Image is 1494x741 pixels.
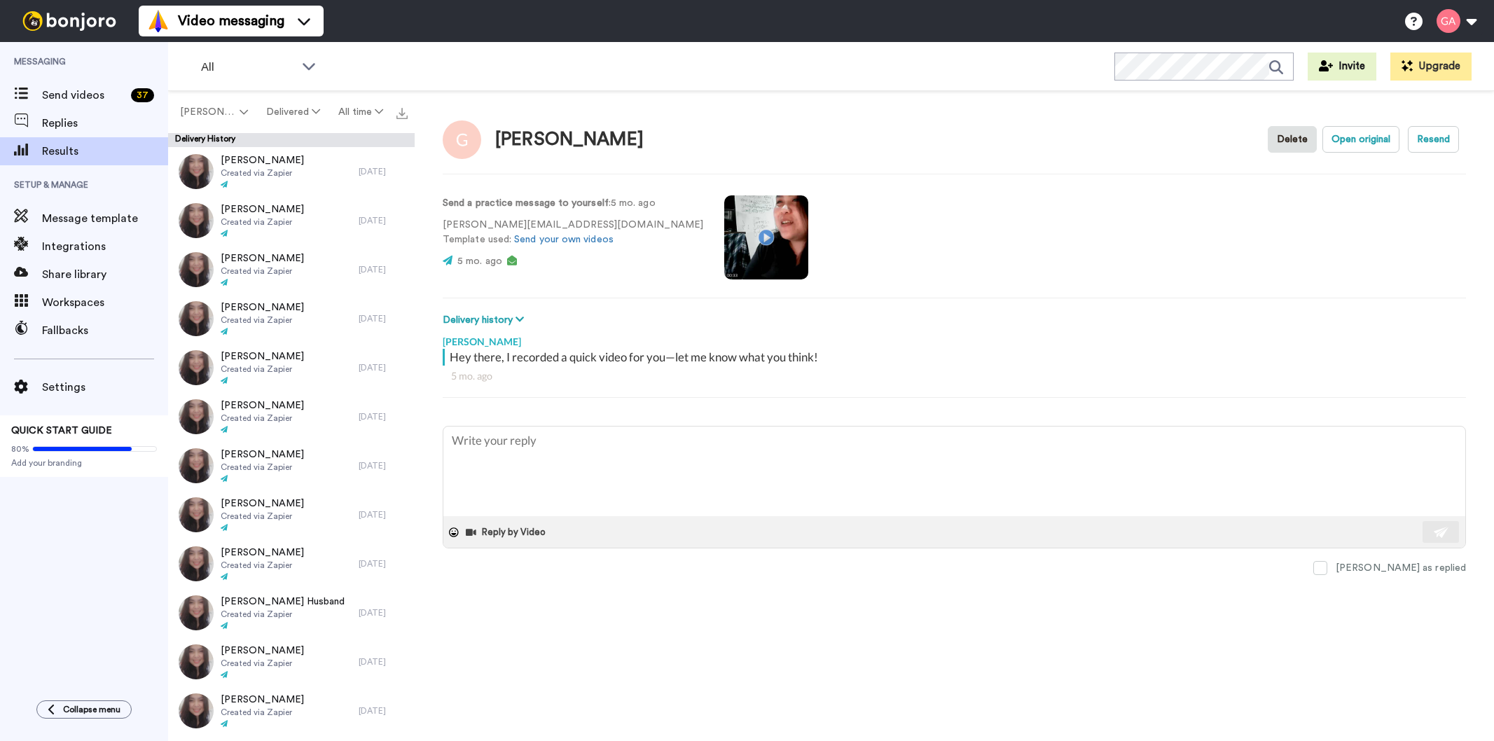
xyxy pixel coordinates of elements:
span: [PERSON_NAME] [221,497,304,511]
div: Hey there, I recorded a quick video for you—let me know what you think! [450,349,1462,366]
button: Delete [1268,126,1317,153]
span: [PERSON_NAME] [221,300,304,314]
span: 80% [11,443,29,455]
span: Created via Zapier [221,707,304,718]
div: [DATE] [359,558,408,569]
span: Collapse menu [63,704,120,715]
img: 383fabd0-27d9-4c02-94b4-63500f10a5d0-thumb.jpg [179,154,214,189]
span: Created via Zapier [221,413,304,424]
span: All [201,59,295,76]
button: Delivery history [443,312,528,328]
span: Created via Zapier [221,314,304,326]
button: Export all results that match these filters now. [392,102,412,123]
a: [PERSON_NAME]Created via Zapier[DATE] [168,294,415,343]
button: [PERSON_NAME] [171,99,257,125]
div: [DATE] [359,460,408,471]
div: [DATE] [359,215,408,226]
button: Delivered [257,99,329,125]
span: [PERSON_NAME] [221,448,304,462]
div: [DATE] [359,411,408,422]
div: [DATE] [359,607,408,618]
a: [PERSON_NAME]Created via Zapier[DATE] [168,686,415,735]
button: Reply by Video [464,522,550,543]
a: Send your own videos [514,235,614,244]
a: [PERSON_NAME]Created via Zapier[DATE] [168,245,415,294]
a: [PERSON_NAME]Created via Zapier[DATE] [168,392,415,441]
span: [PERSON_NAME] [180,105,237,119]
span: Fallbacks [42,322,168,339]
img: 924ac1cc-ef11-4d21-a422-ef0669de96dd-thumb.jpg [179,448,214,483]
img: bj-logo-header-white.svg [17,11,122,31]
p: [PERSON_NAME][EMAIL_ADDRESS][DOMAIN_NAME] Template used: [443,218,703,247]
span: [PERSON_NAME] Husband [221,595,345,609]
span: [PERSON_NAME] [221,349,304,363]
button: Collapse menu [36,700,132,719]
span: Created via Zapier [221,462,304,473]
button: Resend [1408,126,1459,153]
a: [PERSON_NAME]Created via Zapier[DATE] [168,441,415,490]
div: [PERSON_NAME] as replied [1336,561,1466,575]
div: 37 [131,88,154,102]
img: 9b722758-33fd-466c-ac30-3612fafb8c5d-thumb.jpg [179,203,214,238]
a: [PERSON_NAME]Created via Zapier[DATE] [168,539,415,588]
span: Created via Zapier [221,560,304,571]
span: Created via Zapier [221,167,304,179]
a: [PERSON_NAME]Created via Zapier[DATE] [168,196,415,245]
a: [PERSON_NAME]Created via Zapier[DATE] [168,490,415,539]
span: [PERSON_NAME] [221,251,304,265]
img: vm-color.svg [147,10,170,32]
img: 91cab6c2-4593-4a5c-87fe-ad6e5a14f0d8-thumb.jpg [179,595,214,630]
span: Message template [42,210,168,227]
span: Send videos [42,87,125,104]
img: 892d24d1-552d-47ac-ae62-725e5d634bd7-thumb.jpg [179,399,214,434]
span: Created via Zapier [221,265,304,277]
img: 4e9b4198-004b-4eb9-8ac2-7dd513a86437-thumb.jpg [179,644,214,679]
span: [PERSON_NAME] [221,153,304,167]
span: Integrations [42,238,168,255]
div: 5 mo. ago [451,369,1458,383]
img: 9bf7f54c-e9fd-4f9f-b218-9bac8f32d461-thumb.jpg [179,301,214,336]
div: [PERSON_NAME] [495,130,644,150]
span: Workspaces [42,294,168,311]
img: send-white.svg [1434,527,1449,538]
span: Settings [42,379,168,396]
div: [DATE] [359,166,408,177]
a: [PERSON_NAME]Created via Zapier[DATE] [168,343,415,392]
span: Share library [42,266,168,283]
span: Created via Zapier [221,609,345,620]
button: Upgrade [1390,53,1472,81]
div: [PERSON_NAME] [443,328,1466,349]
a: [PERSON_NAME]Created via Zapier[DATE] [168,637,415,686]
img: cabf4214-0798-43b0-bbee-d6a2fa50c1e3-thumb.jpg [179,546,214,581]
span: Results [42,143,168,160]
span: Video messaging [178,11,284,31]
span: [PERSON_NAME] [221,399,304,413]
span: Created via Zapier [221,511,304,522]
a: [PERSON_NAME]Created via Zapier[DATE] [168,147,415,196]
span: Replies [42,115,168,132]
span: [PERSON_NAME] [221,644,304,658]
span: Created via Zapier [221,363,304,375]
span: [PERSON_NAME] [221,546,304,560]
div: [DATE] [359,705,408,716]
span: Created via Zapier [221,658,304,669]
div: [DATE] [359,362,408,373]
div: [DATE] [359,264,408,275]
img: export.svg [396,108,408,119]
button: Open original [1322,126,1399,153]
span: [PERSON_NAME] [221,202,304,216]
img: 1cd6295a-d082-48ff-8e5a-56f825132860-thumb.jpg [179,350,214,385]
img: 046dbe68-07f8-4782-9237-26e8efbde983-thumb.jpg [179,252,214,287]
button: All time [329,99,392,125]
div: [DATE] [359,509,408,520]
span: Add your branding [11,457,157,469]
strong: Send a practice message to yourself [443,198,609,208]
img: Image of Gilda [443,120,481,159]
span: Created via Zapier [221,216,304,228]
a: [PERSON_NAME] HusbandCreated via Zapier[DATE] [168,588,415,637]
span: 5 mo. ago [457,256,502,266]
p: : 5 mo. ago [443,196,703,211]
div: [DATE] [359,656,408,667]
div: [DATE] [359,313,408,324]
button: Invite [1308,53,1376,81]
